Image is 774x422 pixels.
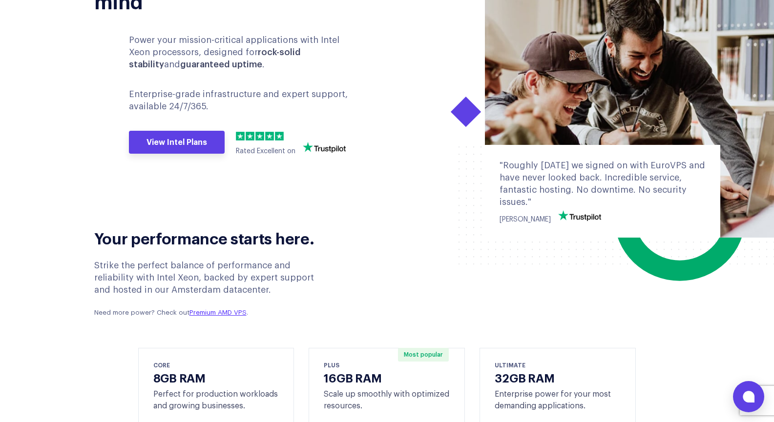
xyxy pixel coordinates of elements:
[236,132,245,141] img: 1
[94,308,330,318] p: Need more power? Check out .
[153,388,279,412] div: Perfect for production workloads and growing businesses.
[495,361,621,369] div: ULTIMATE
[153,361,279,369] div: CORE
[265,132,274,141] img: 4
[398,348,449,362] span: Most popular
[246,132,254,141] img: 2
[324,361,450,369] div: PLUS
[500,216,551,223] span: [PERSON_NAME]
[129,88,360,113] p: Enterprise-grade infrastructure and expert support, available 24/7/365.
[324,370,450,384] h3: 16GB RAM
[129,48,301,69] b: rock-solid stability
[275,132,284,141] img: 5
[94,228,330,247] h2: Your performance starts here.
[189,309,247,316] a: Premium AMD VPS
[733,381,764,412] button: Open chat window
[255,132,264,141] img: 3
[180,60,262,69] b: guaranteed uptime
[129,34,360,71] p: Power your mission-critical applications with Intel Xeon processors, designed for and .
[129,131,225,154] a: View Intel Plans
[495,370,621,384] h3: 32GB RAM
[236,148,295,155] span: Rated Excellent on
[495,388,621,412] div: Enterprise power for your most demanding applications.
[94,260,330,318] div: Strike the perfect balance of performance and reliability with Intel Xeon, backed by expert suppo...
[153,370,279,384] h3: 8GB RAM
[500,160,706,209] div: "Roughly [DATE] we signed on with EuroVPS and have never looked back. Incredible service, fantast...
[324,388,450,412] div: Scale up smoothly with optimized resources.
